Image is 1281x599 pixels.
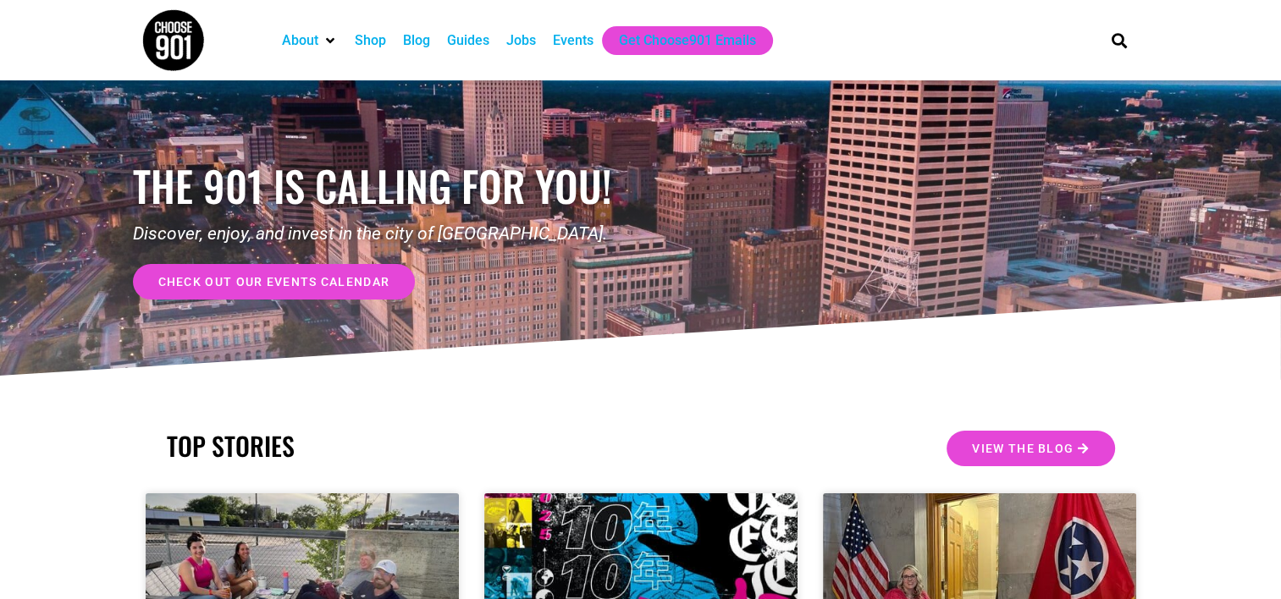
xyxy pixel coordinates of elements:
[273,26,346,55] div: About
[158,276,390,288] span: check out our events calendar
[282,30,318,51] a: About
[619,30,756,51] a: Get Choose901 Emails
[403,30,430,51] a: Blog
[133,264,416,299] a: check out our events calendar
[167,431,632,461] h2: TOP STORIES
[273,26,1083,55] nav: Main nav
[133,221,641,248] p: Discover, enjoy, and invest in the city of [GEOGRAPHIC_DATA].
[947,431,1114,466] a: View the Blog
[972,442,1074,454] span: View the Blog
[553,30,594,51] a: Events
[355,30,386,51] a: Shop
[506,30,536,51] a: Jobs
[1105,26,1133,54] div: Search
[133,161,641,211] h1: the 901 is calling for you!
[447,30,489,51] a: Guides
